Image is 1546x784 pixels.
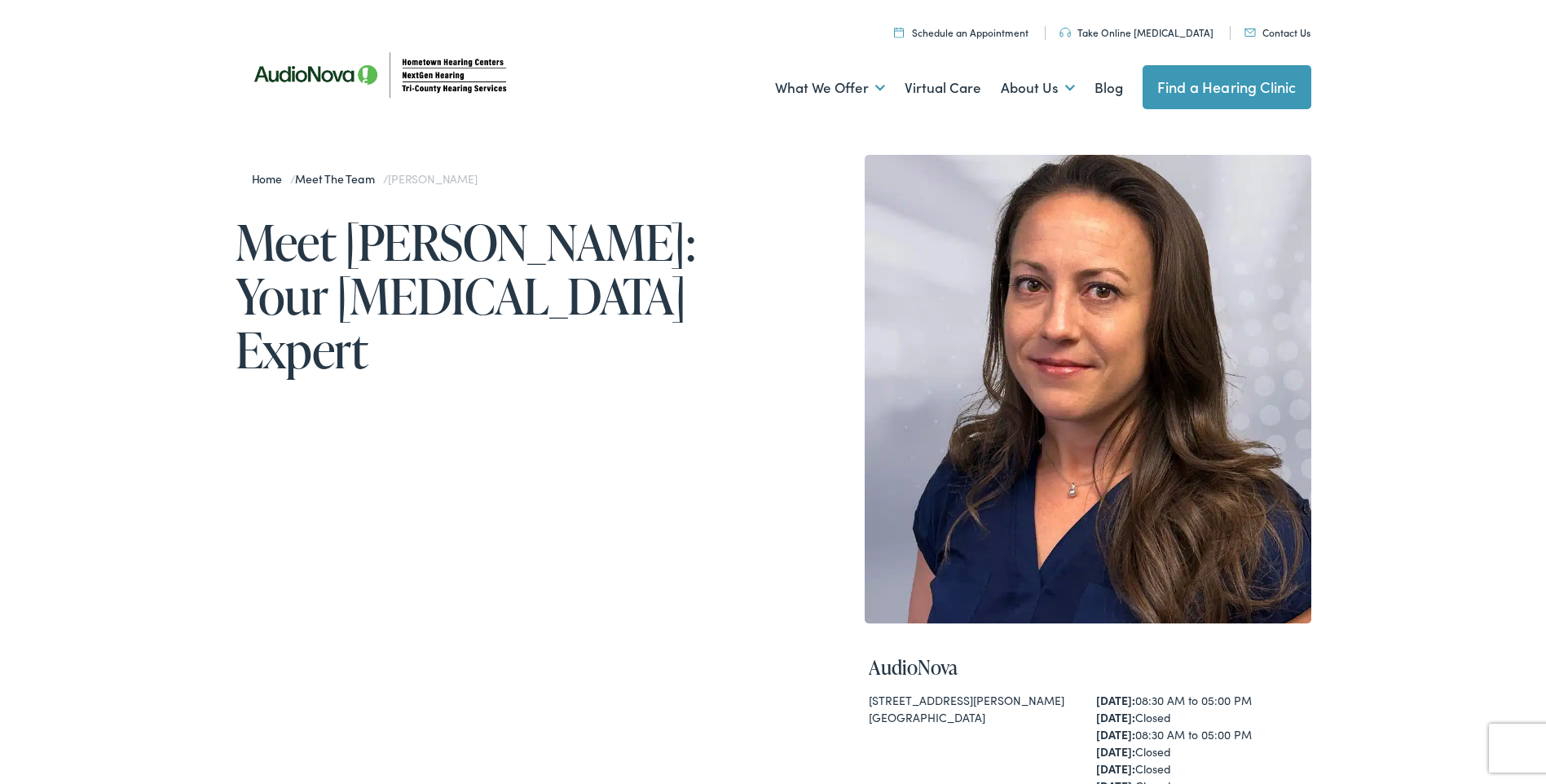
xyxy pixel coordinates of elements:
a: Meet the Team [295,170,382,187]
strong: [DATE]: [1096,709,1135,725]
strong: [DATE]: [1096,692,1135,708]
div: [STREET_ADDRESS][PERSON_NAME] [869,692,1079,709]
a: Virtual Care [905,58,981,118]
strong: [DATE]: [1096,760,1135,777]
img: utility icon [1059,28,1071,37]
strong: [DATE]: [1096,726,1135,742]
a: Blog [1095,58,1123,118]
span: / / [252,170,478,187]
h4: AudioNova [869,656,1307,680]
img: utility icon [1244,29,1256,37]
span: [PERSON_NAME] [388,170,477,187]
a: Home [252,170,290,187]
h1: Meet [PERSON_NAME]: Your [MEDICAL_DATA] Expert [236,215,773,377]
div: [GEOGRAPHIC_DATA] [869,709,1079,726]
a: Schedule an Appointment [894,25,1028,39]
a: About Us [1001,58,1075,118]
img: utility icon [894,27,904,37]
a: Find a Hearing Clinic [1143,65,1311,109]
a: What We Offer [775,58,885,118]
a: Contact Us [1244,25,1310,39]
a: Take Online [MEDICAL_DATA] [1059,25,1213,39]
strong: [DATE]: [1096,743,1135,760]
